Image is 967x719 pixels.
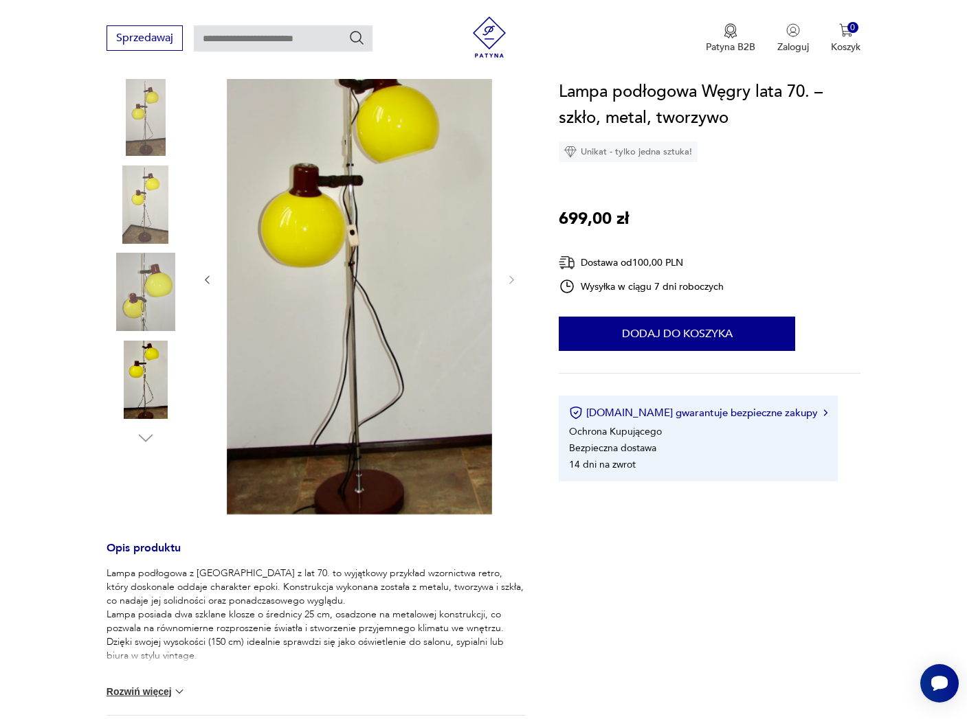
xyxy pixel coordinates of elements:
button: Szukaj [348,30,365,46]
button: Zaloguj [777,23,809,54]
img: Ikona medalu [724,23,737,38]
img: chevron down [173,685,186,698]
img: Ikona diamentu [564,146,577,158]
img: Zdjęcie produktu Lampa podłogowa Węgry lata 70. – szkło, metal, tworzywo [107,341,185,419]
p: 699,00 zł [559,206,629,232]
li: 14 dni na zwrot [569,458,636,471]
button: 0Koszyk [831,23,860,54]
li: Ochrona Kupującego [569,425,662,438]
button: [DOMAIN_NAME] gwarantuje bezpieczne zakupy [569,406,827,420]
img: Zdjęcie produktu Lampa podłogowa Węgry lata 70. – szkło, metal, tworzywo [107,78,185,156]
img: Ikona certyfikatu [569,406,583,420]
h3: Opis produktu [107,544,526,567]
img: Zdjęcie produktu Lampa podłogowa Węgry lata 70. – szkło, metal, tworzywo [227,43,492,514]
button: Rozwiń więcej [107,685,186,698]
img: Zdjęcie produktu Lampa podłogowa Węgry lata 70. – szkło, metal, tworzywo [107,166,185,244]
button: Sprzedawaj [107,25,183,51]
a: Sprzedawaj [107,34,183,44]
li: Bezpieczna dostawa [569,442,656,455]
div: Wysyłka w ciągu 7 dni roboczych [559,278,724,295]
p: Patyna B2B [706,41,755,54]
div: Dostawa od 100,00 PLN [559,254,724,271]
img: Ikona dostawy [559,254,575,271]
div: Unikat - tylko jedna sztuka! [559,141,698,162]
p: Koszyk [831,41,860,54]
img: Zdjęcie produktu Lampa podłogowa Węgry lata 70. – szkło, metal, tworzywo [107,253,185,331]
img: Patyna - sklep z meblami i dekoracjami vintage [469,16,510,58]
button: Patyna B2B [706,23,755,54]
button: Dodaj do koszyka [559,317,795,351]
img: Ikona strzałki w prawo [823,409,827,416]
img: Ikona koszyka [839,23,853,37]
div: 0 [847,22,859,34]
p: Lampa podłogowa z [GEOGRAPHIC_DATA] z lat 70. to wyjątkowy przykład wzornictwa retro, który dosko... [107,567,526,663]
img: Ikonka użytkownika [786,23,800,37]
p: Zaloguj [777,41,809,54]
h1: Lampa podłogowa Węgry lata 70. – szkło, metal, tworzywo [559,79,860,131]
a: Ikona medaluPatyna B2B [706,23,755,54]
iframe: Smartsupp widget button [920,664,959,703]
